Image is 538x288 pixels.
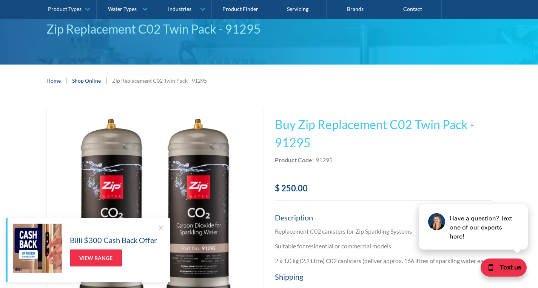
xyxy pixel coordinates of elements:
a: Shop Online [72,77,101,85]
div: Water Types [108,6,137,12]
h5: Shipping [275,271,492,282]
h1: Buy Zip Replacement C02 Twin Pack - 91295 [275,116,492,152]
p: Suitable for residential or commercial models [275,242,492,251]
div: | [65,76,68,85]
img: Billi $300 Cash Back Offer [13,224,62,273]
iframe: podium webchat widget prompt [410,169,538,260]
div: $ 250.00 [275,182,492,194]
a: View Range [70,249,122,266]
div: 91295 [316,156,333,165]
iframe: podium webchat widget bubble [462,250,538,288]
div: | [105,76,108,85]
h5: Description [275,212,492,223]
h5: Billi $300 Cash Back Offer [70,234,157,246]
a: Home [46,77,61,85]
div: Product Types [48,6,82,12]
div: Zip Replacement C02 Twin Pack - 91295 [112,77,207,85]
div: Industries [168,6,191,12]
strong: Product Code: [275,156,314,163]
p: Replacement C02 canisters for Zip Sparkling Systems [275,227,492,236]
p: 2 x 1.0 kg (2.2 Litre) C02 canisters (deliver approx. 166 litres of sparkling water each) [275,256,492,265]
div: Zip Replacement C02 Twin Pack - 91295 [46,20,492,38]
